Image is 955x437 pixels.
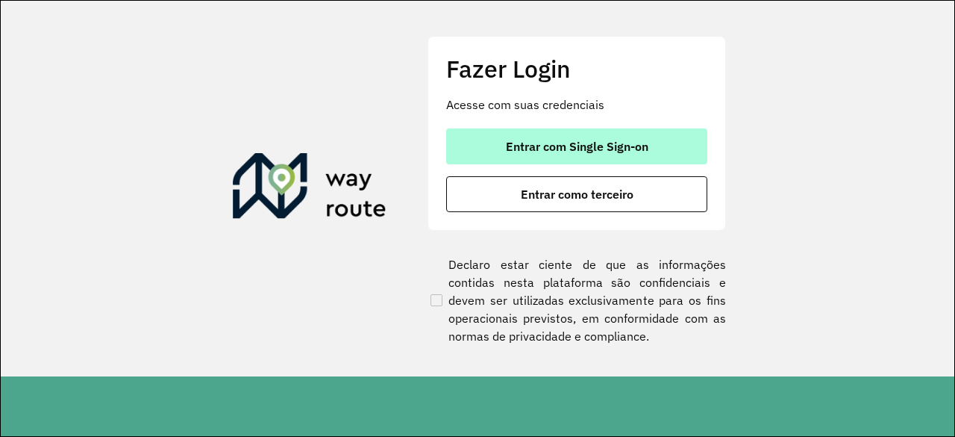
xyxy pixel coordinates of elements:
span: Entrar com Single Sign-on [506,140,648,152]
button: button [446,128,707,164]
img: Roteirizador AmbevTech [233,153,386,225]
button: button [446,176,707,212]
p: Acesse com suas credenciais [446,96,707,114]
label: Declaro estar ciente de que as informações contidas nesta plataforma são confidenciais e devem se... [428,255,726,345]
span: Entrar como terceiro [521,188,633,200]
h2: Fazer Login [446,55,707,83]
